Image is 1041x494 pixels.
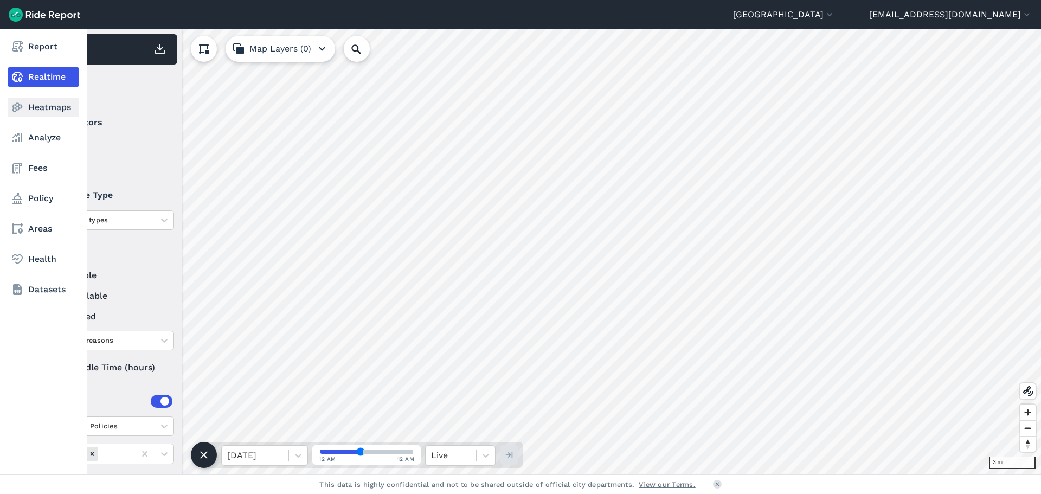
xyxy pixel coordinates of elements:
[8,158,79,178] a: Fees
[8,98,79,117] a: Heatmaps
[8,219,79,239] a: Areas
[8,280,79,299] a: Datasets
[35,29,1041,474] canvas: Map
[1020,436,1036,452] button: Reset bearing to north
[8,189,79,208] a: Policy
[8,37,79,56] a: Report
[44,107,172,138] summary: Operators
[44,290,174,303] label: unavailable
[44,472,174,485] label: Filter vehicles by areas
[44,138,174,151] label: Bcycle
[1020,420,1036,436] button: Zoom out
[44,180,172,210] summary: Vehicle Type
[733,8,835,21] button: [GEOGRAPHIC_DATA]
[44,269,174,282] label: available
[8,249,79,269] a: Health
[8,67,79,87] a: Realtime
[44,239,172,269] summary: Status
[44,358,174,377] div: Idle Time (hours)
[8,128,79,147] a: Analyze
[639,479,696,490] a: View our Terms.
[44,386,172,416] summary: Areas
[86,447,98,460] div: Remove Areas (30)
[319,455,336,463] span: 12 AM
[344,36,387,62] input: Search Location or Vehicles
[397,455,415,463] span: 12 AM
[44,158,174,171] label: Lime
[44,310,174,323] label: reserved
[9,8,80,22] img: Ride Report
[59,395,172,408] div: Areas
[40,69,177,103] div: Filter
[1020,405,1036,420] button: Zoom in
[869,8,1032,21] button: [EMAIL_ADDRESS][DOMAIN_NAME]
[226,36,335,62] button: Map Layers (0)
[989,457,1036,469] div: 3 mi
